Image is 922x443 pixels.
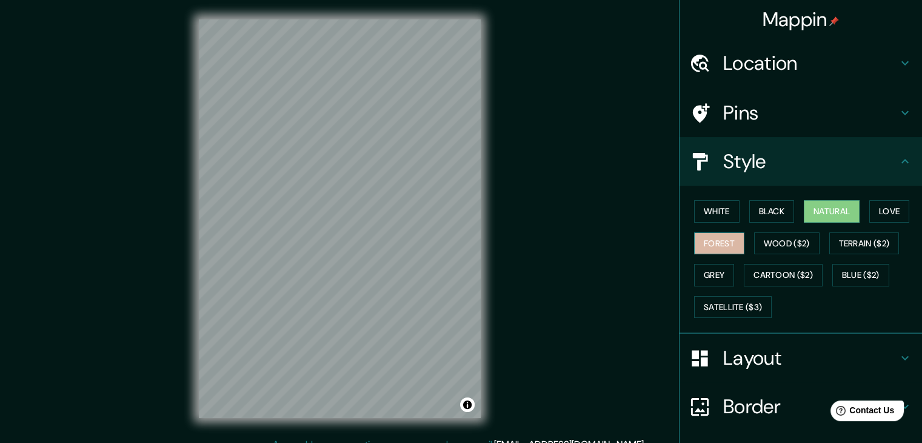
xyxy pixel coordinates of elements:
img: pin-icon.png [829,16,839,26]
div: Pins [680,89,922,137]
button: Black [749,200,795,223]
button: Love [869,200,909,223]
div: Layout [680,334,922,382]
button: Natural [804,200,860,223]
div: Style [680,137,922,186]
div: Location [680,39,922,87]
canvas: Map [199,19,481,418]
button: Toggle attribution [460,397,475,412]
button: Forest [694,232,744,255]
button: Satellite ($3) [694,296,772,319]
button: Blue ($2) [832,264,889,286]
iframe: Help widget launcher [814,396,909,430]
button: Wood ($2) [754,232,820,255]
h4: Border [723,394,898,419]
div: Border [680,382,922,431]
h4: Mappin [763,7,840,32]
h4: Pins [723,101,898,125]
h4: Location [723,51,898,75]
button: White [694,200,740,223]
button: Terrain ($2) [829,232,900,255]
button: Grey [694,264,734,286]
h4: Style [723,149,898,174]
button: Cartoon ($2) [744,264,823,286]
h4: Layout [723,346,898,370]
